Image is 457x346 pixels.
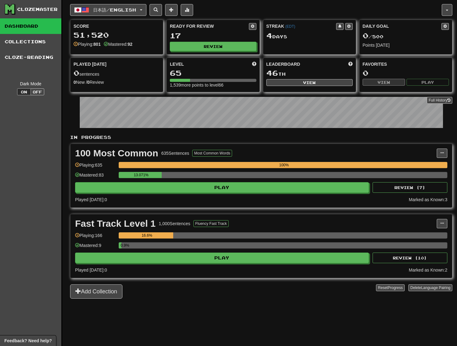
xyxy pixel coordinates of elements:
strong: 0 [87,80,90,85]
div: 0 [363,69,449,77]
div: 0.9% [121,242,121,249]
div: 17 [170,32,256,40]
strong: 0 [74,80,76,85]
button: Off [31,88,44,95]
strong: 92 [127,42,132,47]
div: Mastered: 83 [75,172,116,182]
div: Playing: 166 [75,232,116,243]
div: 635 Sentences [161,150,189,156]
button: Play [75,182,369,193]
a: (EDT) [285,24,295,29]
span: 0 [363,31,369,40]
div: Score [74,23,160,29]
span: Leaderboard [266,61,300,67]
div: Mastered: 9 [75,242,116,253]
div: Ready for Review [170,23,249,29]
button: More stats [181,4,193,16]
button: ResetProgress [376,284,404,291]
div: Day s [266,32,353,40]
span: Played [DATE]: 0 [75,268,107,273]
span: Played [DATE]: 0 [75,197,107,202]
div: sentences [74,69,160,77]
span: 0 [74,69,79,77]
div: 13.071% [121,172,162,178]
strong: 801 [93,42,101,47]
div: 100 Most Common [75,149,158,158]
span: Level [170,61,184,67]
span: Progress [388,286,403,290]
div: Streak [266,23,336,29]
div: Playing: 635 [75,162,116,172]
button: Add Collection [70,284,122,299]
a: Full History [427,97,452,104]
div: Marked as Known: 2 [409,267,447,273]
span: Open feedback widget [4,338,52,344]
button: View [363,79,405,86]
button: Fluency Fast Track [193,220,229,227]
div: Marked as Known: 3 [409,197,447,203]
button: Most Common Words [192,150,232,157]
div: 65 [170,69,256,77]
span: This week in points, UTC [348,61,353,67]
button: Search sentences [150,4,162,16]
div: New / Review [74,79,160,85]
button: DeleteLanguage Pairing [408,284,452,291]
button: Play [75,253,369,263]
span: / 500 [363,34,383,39]
p: In Progress [70,134,452,140]
button: 日本語/English [70,4,146,16]
span: 日本語 / English [93,7,136,12]
div: Playing: [74,41,101,47]
div: 100% [121,162,447,168]
span: Language Pairing [421,286,450,290]
div: Favorites [363,61,449,67]
div: Clozemaster [17,6,58,12]
span: 4 [266,31,272,40]
div: 1,539 more points to level 66 [170,82,256,88]
div: 1,000 Sentences [159,220,190,227]
div: Mastered: [104,41,132,47]
span: 46 [266,69,278,77]
div: Dark Mode [5,81,57,87]
button: Add sentence to collection [165,4,178,16]
button: Play [407,79,449,86]
button: Review (10) [373,253,447,263]
div: Points [DATE] [363,42,449,48]
span: Played [DATE] [74,61,107,67]
div: 16.6% [121,232,173,239]
button: Review (7) [373,182,447,193]
button: On [17,88,31,95]
button: Review [170,42,256,51]
div: Fast Track Level 1 [75,219,156,228]
div: Daily Goal [363,23,441,30]
button: View [266,79,353,86]
div: th [266,69,353,77]
div: 51,520 [74,31,160,39]
span: Score more points to level up [252,61,256,67]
